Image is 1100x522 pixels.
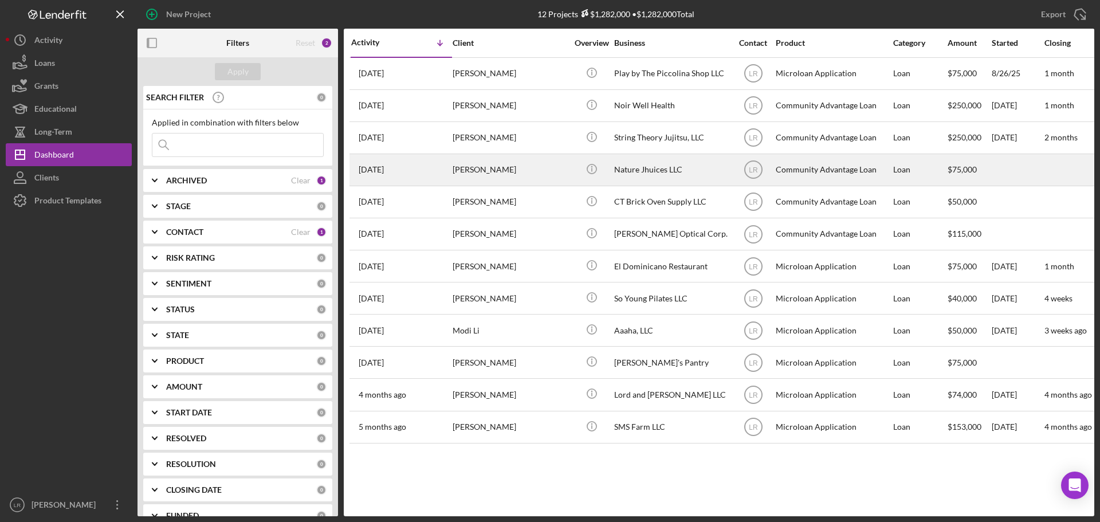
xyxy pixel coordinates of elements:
button: Educational [6,97,132,120]
div: [PERSON_NAME] [453,347,567,378]
div: Category [893,38,946,48]
div: 0 [316,92,327,103]
div: Product [776,38,890,48]
div: Business [614,38,729,48]
b: PRODUCT [166,356,204,366]
time: 2025-06-26 20:59 [359,326,384,335]
span: $153,000 [948,422,981,431]
div: Microloan Application [776,283,890,313]
text: LR [749,327,758,335]
div: Loan [893,187,946,217]
time: 2025-08-21 19:41 [359,262,384,271]
div: Educational [34,97,77,123]
text: LR [749,391,758,399]
div: Activity [34,29,62,54]
div: Contact [732,38,775,48]
b: CONTACT [166,227,203,237]
b: STATE [166,331,189,340]
text: LR [749,295,758,303]
div: Loans [34,52,55,77]
button: Dashboard [6,143,132,166]
div: Long-Term [34,120,72,146]
time: 2025-08-26 21:07 [359,69,384,78]
div: Apply [227,63,249,80]
div: So Young Pilates LLC [614,283,729,313]
text: LR [749,166,758,174]
div: Loan [893,155,946,185]
div: 0 [316,304,327,315]
div: 0 [316,356,327,366]
div: Reset [296,38,315,48]
time: 4 weeks [1044,293,1072,303]
div: [PERSON_NAME] [453,219,567,249]
span: $75,000 [948,358,977,367]
button: New Project [137,3,222,26]
button: Apply [215,63,261,80]
text: LR [749,262,758,270]
time: 1 month [1044,100,1074,110]
div: 8/26/25 [992,58,1043,89]
time: 2025-08-05 18:08 [359,294,384,303]
div: Loan [893,251,946,281]
div: [DATE] [992,123,1043,153]
div: Export [1041,3,1066,26]
div: [PERSON_NAME] [453,155,567,185]
time: 2025-08-22 19:13 [359,165,384,174]
div: Nature Jhuices LLC [614,155,729,185]
div: Aaaha, LLC [614,315,729,346]
div: [DATE] [992,251,1043,281]
div: Started [992,38,1043,48]
div: String Theory Jujitsu, LLC [614,123,729,153]
time: 2025-08-22 15:25 [359,197,384,206]
span: $115,000 [948,229,981,238]
b: START DATE [166,408,212,417]
div: 1 [316,175,327,186]
div: Microloan Application [776,251,890,281]
time: 2025-08-22 15:15 [359,229,384,238]
div: Open Intercom Messenger [1061,472,1089,499]
span: $250,000 [948,132,981,142]
b: STAGE [166,202,191,211]
time: 1 month [1044,261,1074,271]
div: [PERSON_NAME] [453,123,567,153]
div: 0 [316,278,327,289]
time: 2025-04-01 16:49 [359,422,406,431]
div: [PERSON_NAME] [29,493,103,519]
text: LR [749,423,758,431]
b: ARCHIVED [166,176,207,185]
div: [PERSON_NAME] [453,251,567,281]
button: Loans [6,52,132,74]
div: Clients [34,166,59,192]
span: $74,000 [948,390,977,399]
button: Long-Term [6,120,132,143]
div: Loan [893,58,946,89]
div: Microloan Application [776,347,890,378]
div: 1 [316,227,327,237]
div: Clear [291,176,311,185]
div: [DATE] [992,315,1043,346]
span: $50,000 [948,325,977,335]
time: 4 months ago [1044,390,1092,399]
time: 3 weeks ago [1044,325,1087,335]
div: [DATE] [992,283,1043,313]
div: Product Templates [34,189,101,215]
div: 0 [316,433,327,443]
button: Product Templates [6,189,132,212]
button: Activity [6,29,132,52]
div: 0 [316,511,327,521]
b: RESOLVED [166,434,206,443]
a: Grants [6,74,132,97]
div: [PERSON_NAME] [453,412,567,442]
div: Loan [893,379,946,410]
time: 4 months ago [1044,422,1092,431]
div: Client [453,38,567,48]
div: Applied in combination with filters below [152,118,324,127]
b: RISK RATING [166,253,215,262]
div: Loan [893,123,946,153]
div: [PERSON_NAME] [453,379,567,410]
b: SENTIMENT [166,279,211,288]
